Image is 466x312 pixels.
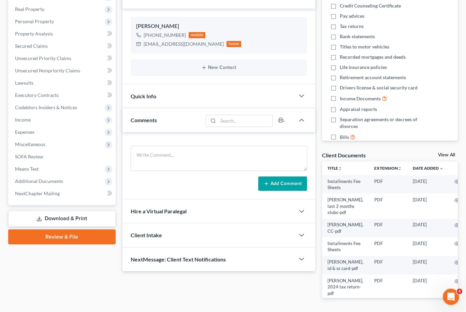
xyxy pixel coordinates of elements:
button: Add Comment [258,177,307,191]
span: Comments [131,117,157,124]
span: Quick Info [131,93,156,100]
a: Unsecured Nonpriority Claims [10,65,116,77]
span: Bills [340,134,349,141]
span: Appraisal reports [340,106,377,113]
span: Miscellaneous [15,142,45,147]
button: New Contact [136,65,302,71]
span: Income [15,117,31,123]
span: Recorded mortgages and deeds [340,54,406,61]
span: Personal Property [15,19,54,25]
a: Executory Contracts [10,89,116,102]
i: unfold_more [338,167,342,171]
a: Review & File [8,230,116,245]
span: Lawsuits [15,80,33,86]
span: 4 [457,289,462,294]
span: Pay advices [340,13,364,20]
span: Real Property [15,6,44,12]
a: Lawsuits [10,77,116,89]
div: [PHONE_NUMBER] [144,32,186,39]
iframe: Intercom live chat [443,289,459,305]
span: Means Test [15,166,39,172]
span: Codebtors Insiders & Notices [15,105,77,111]
span: NextMessage: Client Text Notifications [131,256,226,263]
span: Income Documents [340,96,381,102]
div: Client Documents [322,152,366,159]
span: NextChapter Mailing [15,191,60,197]
a: Property Analysis [10,28,116,40]
span: Separation agreements or decrees of divorces [340,116,418,130]
span: Additional Documents [15,179,63,184]
span: Unsecured Nonpriority Claims [15,68,80,74]
i: expand_more [439,167,443,171]
span: Secured Claims [15,43,48,49]
a: Unsecured Priority Claims [10,53,116,65]
a: SOFA Review [10,151,116,163]
span: Expenses [15,129,34,135]
span: Hire a Virtual Paralegal [131,208,187,215]
i: unfold_more [398,167,402,171]
td: PDF [369,275,407,300]
a: Titleunfold_more [327,166,342,171]
span: Executory Contracts [15,93,59,98]
a: Secured Claims [10,40,116,53]
td: [DATE] [407,256,449,275]
td: [PERSON_NAME], id & ss card-pdf [322,256,369,275]
td: [DATE] [407,194,449,219]
span: Unsecured Priority Claims [15,56,71,61]
span: Life insurance policies [340,64,387,71]
td: [DATE] [407,275,449,300]
span: SOFA Review [15,154,43,160]
span: Drivers license & social security card [340,85,418,91]
div: mobile [189,32,206,39]
a: Download & Print [8,211,116,227]
a: Date Added expand_more [413,166,443,171]
td: PDF [369,256,407,275]
span: Bank statements [340,33,375,40]
div: home [227,41,242,47]
td: PDF [369,219,407,238]
span: Retirement account statements [340,74,406,81]
td: [PERSON_NAME], CC-pdf [322,219,369,238]
td: PDF [369,194,407,219]
td: [PERSON_NAME], 2024 tax return-pdf [322,275,369,300]
td: [DATE] [407,175,449,194]
td: [DATE] [407,219,449,238]
td: [PERSON_NAME], last 2 months stubs-pdf [322,194,369,219]
td: [DATE] [407,238,449,256]
span: Titles to motor vehicles [340,44,389,51]
td: PDF [369,175,407,194]
span: Tax returns [340,23,364,30]
span: Property Analysis [15,31,53,37]
td: PDF [369,238,407,256]
a: Extensionunfold_more [374,166,402,171]
td: Installments Fee Sheets [322,238,369,256]
span: Client Intake [131,232,162,239]
input: Search... [218,115,272,127]
div: [PERSON_NAME] [136,23,302,31]
span: Credit Counseling Certificate [340,3,401,10]
a: NextChapter Mailing [10,188,116,200]
div: [EMAIL_ADDRESS][DOMAIN_NAME] [144,41,224,48]
td: Installments Fee Sheets [322,175,369,194]
a: View All [438,153,455,158]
